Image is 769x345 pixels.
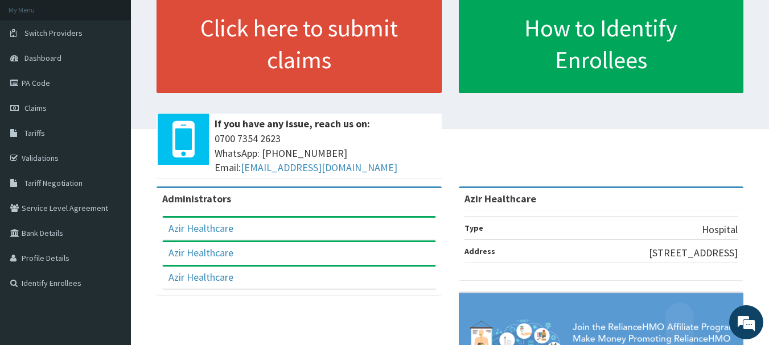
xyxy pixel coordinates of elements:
span: 0700 7354 2623 WhatsApp: [PHONE_NUMBER] Email: [215,131,436,175]
a: Azir Healthcare [168,246,233,259]
span: Claims [24,103,47,113]
span: Switch Providers [24,28,83,38]
a: [EMAIL_ADDRESS][DOMAIN_NAME] [241,161,397,174]
b: If you have any issue, reach us on: [215,117,370,130]
span: Dashboard [24,53,61,63]
b: Administrators [162,192,231,205]
b: Address [464,246,495,256]
a: Azir Healthcare [168,271,233,284]
p: Hospital [702,222,738,237]
strong: Azir Healthcare [464,192,536,205]
span: Tariff Negotiation [24,178,83,188]
b: Type [464,223,483,233]
p: [STREET_ADDRESS] [649,246,738,260]
span: Tariffs [24,128,45,138]
a: Azir Healthcare [168,222,233,235]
